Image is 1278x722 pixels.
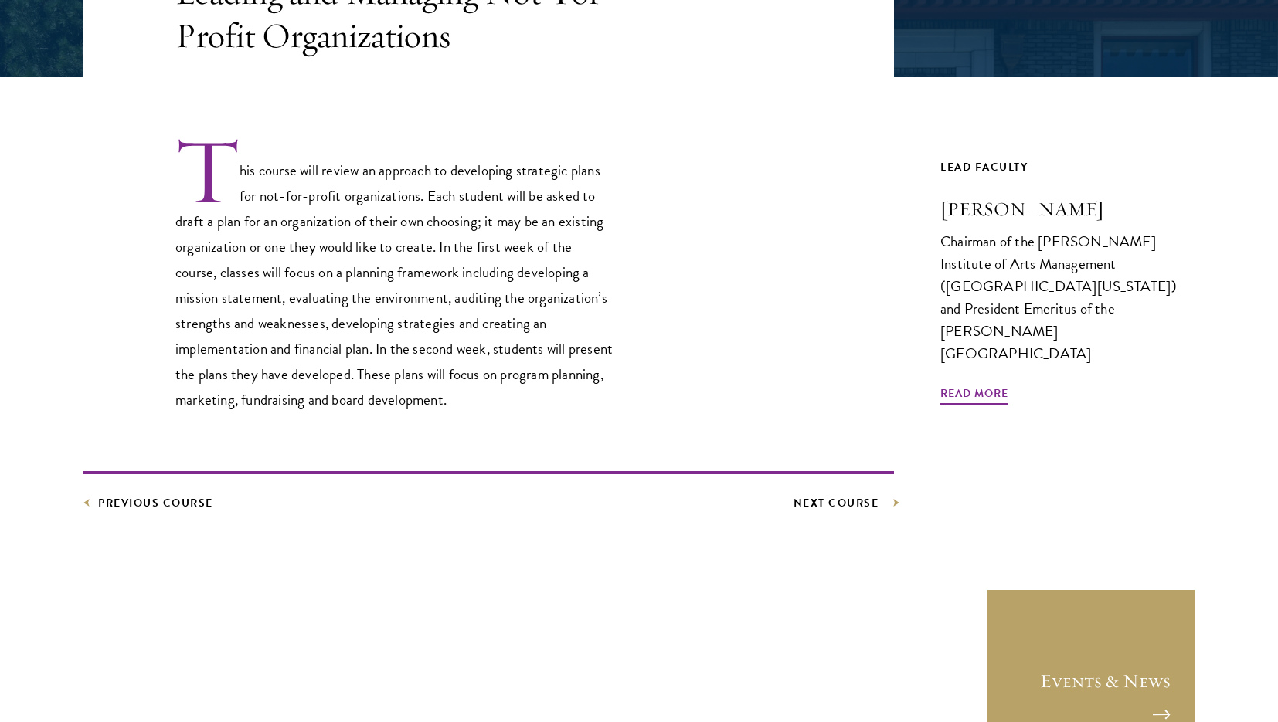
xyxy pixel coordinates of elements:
a: Next Course [794,493,895,513]
a: Previous Course [83,493,213,513]
span: Read More [940,384,1008,408]
p: This course will review an approach to developing strategic plans for not-for-profit organization... [175,135,616,413]
div: Chairman of the [PERSON_NAME] Institute of Arts Management ([GEOGRAPHIC_DATA][US_STATE]) and Pres... [940,230,1195,364]
div: Lead Faculty [940,158,1195,177]
h3: [PERSON_NAME] [940,196,1195,222]
a: Lead Faculty [PERSON_NAME] Chairman of the [PERSON_NAME] Institute of Arts Management ([GEOGRAPHI... [940,158,1195,395]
